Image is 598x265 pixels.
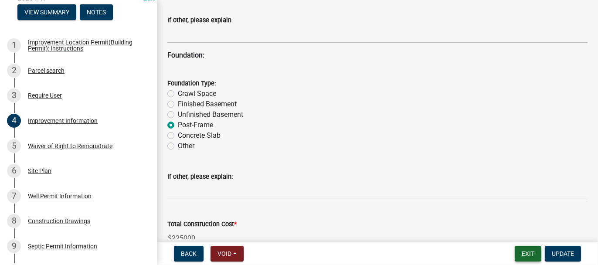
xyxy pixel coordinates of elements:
[167,81,216,87] label: Foundation Type:
[7,88,21,102] div: 3
[174,246,204,262] button: Back
[515,246,541,262] button: Exit
[28,39,143,51] div: Improvement Location Permit(Building Permit): Instructions
[167,221,237,228] label: Total Construction Cost
[28,68,65,74] div: Parcel search
[28,92,62,99] div: Require User
[17,4,76,20] button: View Summary
[28,218,90,224] div: Construction Drawings
[7,164,21,178] div: 6
[28,243,97,249] div: Septic Permit Information
[178,88,216,99] label: Crawl Space
[28,118,98,124] div: Improvement Information
[181,250,197,257] span: Back
[28,143,112,149] div: Waiver of Right to Remonstrate
[28,168,51,174] div: Site Plan
[178,120,213,130] label: Post-Frame
[7,214,21,228] div: 8
[178,109,243,120] label: Unfinished Basement
[17,10,76,17] wm-modal-confirm: Summary
[80,10,113,17] wm-modal-confirm: Notes
[217,250,231,257] span: Void
[167,174,233,180] label: If other, please explain:
[167,229,172,247] span: $
[211,246,244,262] button: Void
[7,64,21,78] div: 2
[28,193,92,199] div: Well Permit Information
[7,139,21,153] div: 5
[552,250,574,257] span: Update
[7,189,21,203] div: 7
[178,99,237,109] label: Finished Basement
[80,4,113,20] button: Notes
[167,51,204,59] strong: Foundation:
[7,38,21,52] div: 1
[545,246,581,262] button: Update
[178,130,221,141] label: Concrete Slab
[7,114,21,128] div: 4
[178,141,194,151] label: Other
[167,17,231,24] label: If other, please explain
[7,239,21,253] div: 9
